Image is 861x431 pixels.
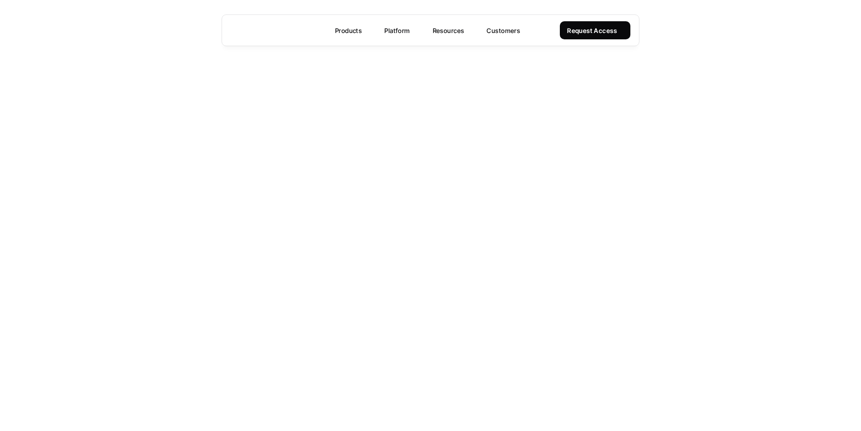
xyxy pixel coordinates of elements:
p: That page can't be found. [382,233,478,246]
p: Customers [487,26,520,35]
p: Request Access [567,26,617,35]
p: Products [335,26,362,35]
p: Oops! [422,171,440,180]
strong: 404 [404,191,457,224]
p: Platform [384,26,410,35]
p: Resources [433,26,464,35]
a: Request Access [560,21,630,39]
a: Back to home [390,259,471,282]
p: Back to home [401,264,453,277]
a: Products [330,22,377,38]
